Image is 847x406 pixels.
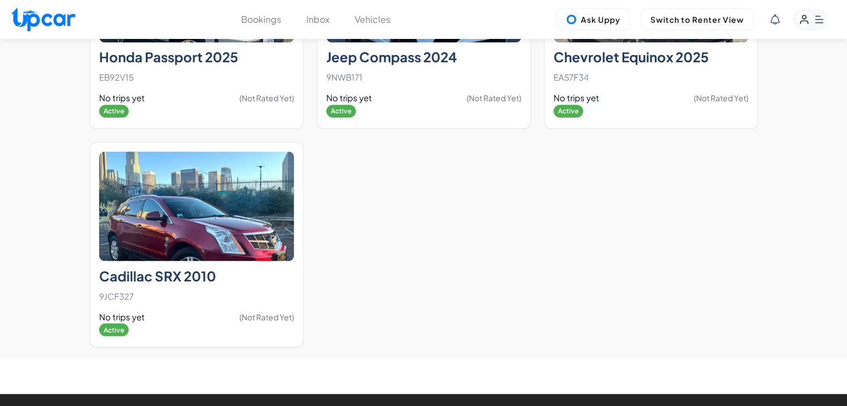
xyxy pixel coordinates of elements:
p: 9NWB171 [326,70,521,85]
p: EB92V15 [99,70,294,85]
h2: Chevrolet Equinox 2025 [554,49,748,65]
button: Vehicles [355,13,390,26]
h2: Cadillac SRX 2010 [99,268,294,284]
span: No trips yet [99,92,145,105]
img: Uppy [566,14,577,25]
span: No trips yet [326,92,372,105]
img: Upcar Logo [11,7,75,31]
img: Cadillac SRX 2010 [99,151,294,261]
span: (Not Rated Yet) [467,92,521,103]
p: 9JCF327 [99,288,294,304]
button: Ask Uppy [556,8,630,31]
span: Active [99,105,129,117]
span: (Not Rated Yet) [694,92,748,103]
button: Bookings [241,13,281,26]
span: Active [554,105,583,117]
span: (Not Rated Yet) [239,92,294,103]
span: No trips yet [554,92,599,105]
span: (Not Rated Yet) [239,311,294,322]
h2: Honda Passport 2025 [99,49,294,65]
div: View Notifications [770,14,780,24]
button: Switch to Renter View [641,8,753,31]
span: No trips yet [99,310,145,323]
button: Inbox [306,13,330,26]
p: EA57F34 [554,70,748,85]
span: Active [326,105,356,117]
span: Active [99,323,129,336]
h2: Jeep Compass 2024 [326,49,521,65]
